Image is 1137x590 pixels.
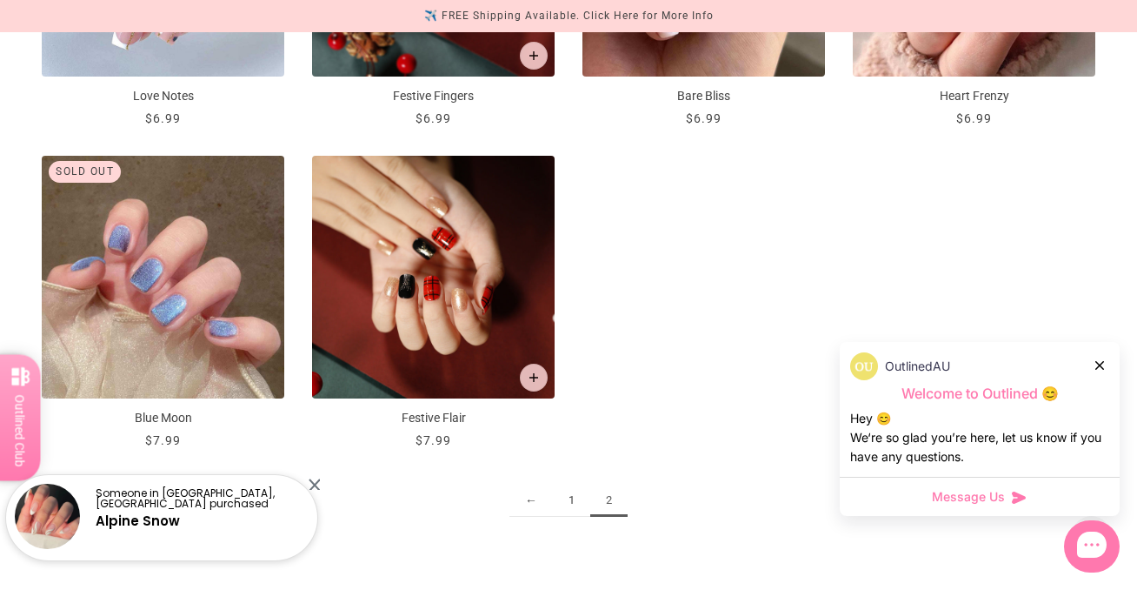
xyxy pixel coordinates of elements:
[96,488,303,509] p: Someone in [GEOGRAPHIC_DATA], [GEOGRAPHIC_DATA] purchased
[590,485,628,517] span: 2
[853,87,1095,105] p: Heart Frenzy
[96,512,180,530] a: Alpine Snow
[312,409,555,427] p: Festive Flair
[424,7,714,25] div: ✈️ FREE Shipping Available. Click Here for More Info
[312,156,555,399] img: festive-flair-press-on-manicure_700x.jpg
[885,357,950,376] p: OutlinedAU
[850,409,1109,466] div: Hey 😊 We‘re so glad you’re here, let us know if you have any questions.
[145,111,181,125] span: $6.99
[520,364,548,392] button: Add to cart
[553,485,590,517] a: 1
[312,87,555,105] p: Festive Fingers
[582,87,825,105] p: Bare Bliss
[312,156,555,450] a: Festive Flair
[42,87,284,105] p: Love Notes
[850,385,1109,403] p: Welcome to Outlined 😊
[509,485,553,517] a: ←
[956,111,992,125] span: $6.99
[145,433,181,447] span: $7.99
[686,111,721,125] span: $6.99
[520,42,548,70] button: Add to cart
[42,156,284,450] a: Blue Moon
[49,161,121,183] div: Sold out
[416,433,451,447] span: $7.99
[850,352,878,380] img: data:image/png;base64,iVBORw0KGgoAAAANSUhEUgAAACQAAAAkCAYAAADhAJiYAAAAAXNSR0IArs4c6QAAAERlWElmTU0...
[42,409,284,427] p: Blue Moon
[932,488,1005,506] span: Message Us
[416,111,451,125] span: $6.99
